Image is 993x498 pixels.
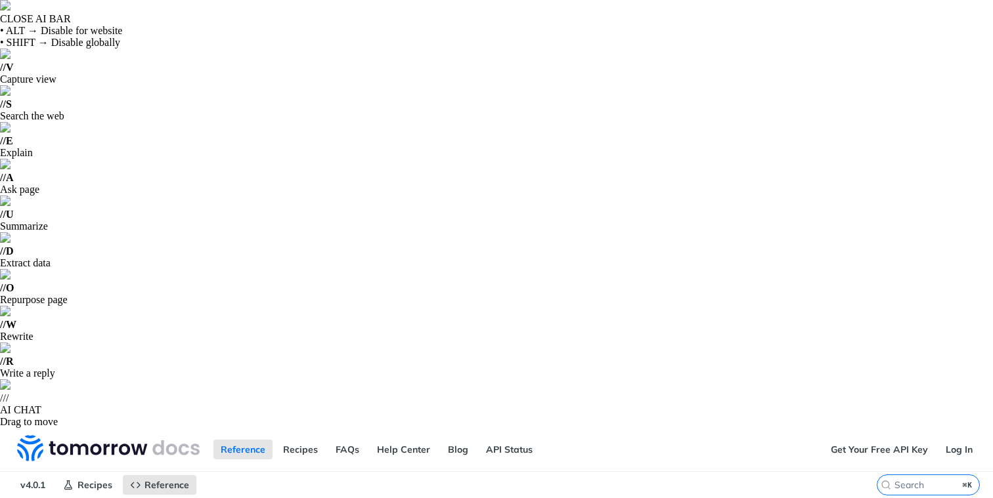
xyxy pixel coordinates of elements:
[370,440,437,459] a: Help Center
[13,475,53,495] span: v4.0.1
[144,479,189,491] span: Reference
[938,440,980,459] a: Log In
[123,475,196,495] a: Reference
[881,480,891,490] svg: Search
[17,435,200,461] img: Tomorrow.io Weather API Docs
[56,475,120,495] a: Recipes
[441,440,475,459] a: Blog
[276,440,325,459] a: Recipes
[213,440,273,459] a: Reference
[824,440,935,459] a: Get Your Free API Key
[960,478,976,491] kbd: ⌘K
[328,440,366,459] a: FAQs
[479,440,540,459] a: API Status
[77,479,112,491] span: Recipes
